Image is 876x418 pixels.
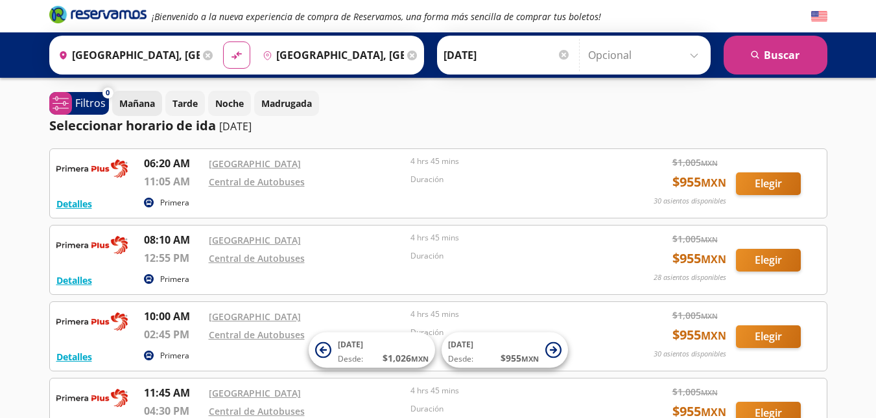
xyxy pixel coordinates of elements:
span: 0 [106,87,110,99]
img: RESERVAMOS [56,156,128,181]
p: 4 hrs 45 mins [410,156,606,167]
input: Elegir Fecha [444,39,571,71]
button: Detalles [56,273,92,287]
em: ¡Bienvenido a la nueva experiencia de compra de Reservamos, una forma más sencilla de comprar tus... [152,10,601,23]
button: 0Filtros [49,92,109,115]
p: Primera [160,350,189,362]
button: Madrugada [254,91,319,116]
a: [GEOGRAPHIC_DATA] [209,387,301,399]
span: [DATE] [448,339,473,350]
small: MXN [701,329,726,343]
a: [GEOGRAPHIC_DATA] [209,157,301,170]
p: 4 hrs 45 mins [410,385,606,397]
p: Primera [160,273,189,285]
span: $ 1,005 [672,232,718,246]
button: Elegir [736,172,801,195]
p: 02:45 PM [144,327,202,342]
small: MXN [701,176,726,190]
p: 4 hrs 45 mins [410,308,606,320]
img: RESERVAMOS [56,385,128,411]
p: 4 hrs 45 mins [410,232,606,244]
span: $ 1,026 [383,351,429,365]
p: 30 asientos disponibles [654,349,726,360]
p: 12:55 PM [144,250,202,266]
span: $ 955 [501,351,539,365]
p: Filtros [75,95,106,111]
a: Central de Autobuses [209,329,305,341]
p: 30 asientos disponibles [654,196,726,207]
small: MXN [701,235,718,244]
p: [DATE] [219,119,252,134]
p: 10:00 AM [144,308,202,324]
a: [GEOGRAPHIC_DATA] [209,310,301,323]
button: Elegir [736,325,801,348]
p: Duración [410,327,606,338]
p: Duración [410,403,606,415]
button: Buscar [724,36,827,75]
span: $ 1,005 [672,385,718,399]
input: Opcional [588,39,704,71]
span: $ 1,005 [672,156,718,169]
span: $ 955 [672,249,726,268]
p: 08:10 AM [144,232,202,248]
small: MXN [701,158,718,168]
p: 06:20 AM [144,156,202,171]
button: Mañana [112,91,162,116]
button: [DATE]Desde:$1,026MXN [309,332,435,368]
a: Central de Autobuses [209,176,305,188]
p: 28 asientos disponibles [654,272,726,283]
button: Noche [208,91,251,116]
small: MXN [411,354,429,364]
p: 11:45 AM [144,385,202,401]
p: Noche [215,97,244,110]
i: Brand Logo [49,5,147,24]
a: Central de Autobuses [209,405,305,417]
small: MXN [701,311,718,321]
small: MXN [701,252,726,266]
span: $ 1,005 [672,308,718,322]
p: Primera [160,197,189,209]
img: RESERVAMOS [56,232,128,258]
p: Seleccionar horario de ida [49,116,216,135]
span: [DATE] [338,339,363,350]
input: Buscar Origen [53,39,200,71]
small: MXN [521,354,539,364]
a: Brand Logo [49,5,147,28]
small: MXN [701,388,718,397]
p: Madrugada [261,97,312,110]
span: $ 955 [672,325,726,345]
p: Duración [410,174,606,185]
img: RESERVAMOS [56,308,128,334]
p: Duración [410,250,606,262]
button: Elegir [736,249,801,272]
p: 11:05 AM [144,174,202,189]
p: Tarde [172,97,198,110]
p: Mañana [119,97,155,110]
a: [GEOGRAPHIC_DATA] [209,234,301,246]
button: Tarde [165,91,205,116]
button: Detalles [56,350,92,364]
button: English [811,8,827,25]
button: Detalles [56,197,92,211]
span: $ 955 [672,172,726,192]
button: [DATE]Desde:$955MXN [442,332,568,368]
span: Desde: [338,353,363,365]
a: Central de Autobuses [209,252,305,264]
input: Buscar Destino [257,39,404,71]
span: Desde: [448,353,473,365]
